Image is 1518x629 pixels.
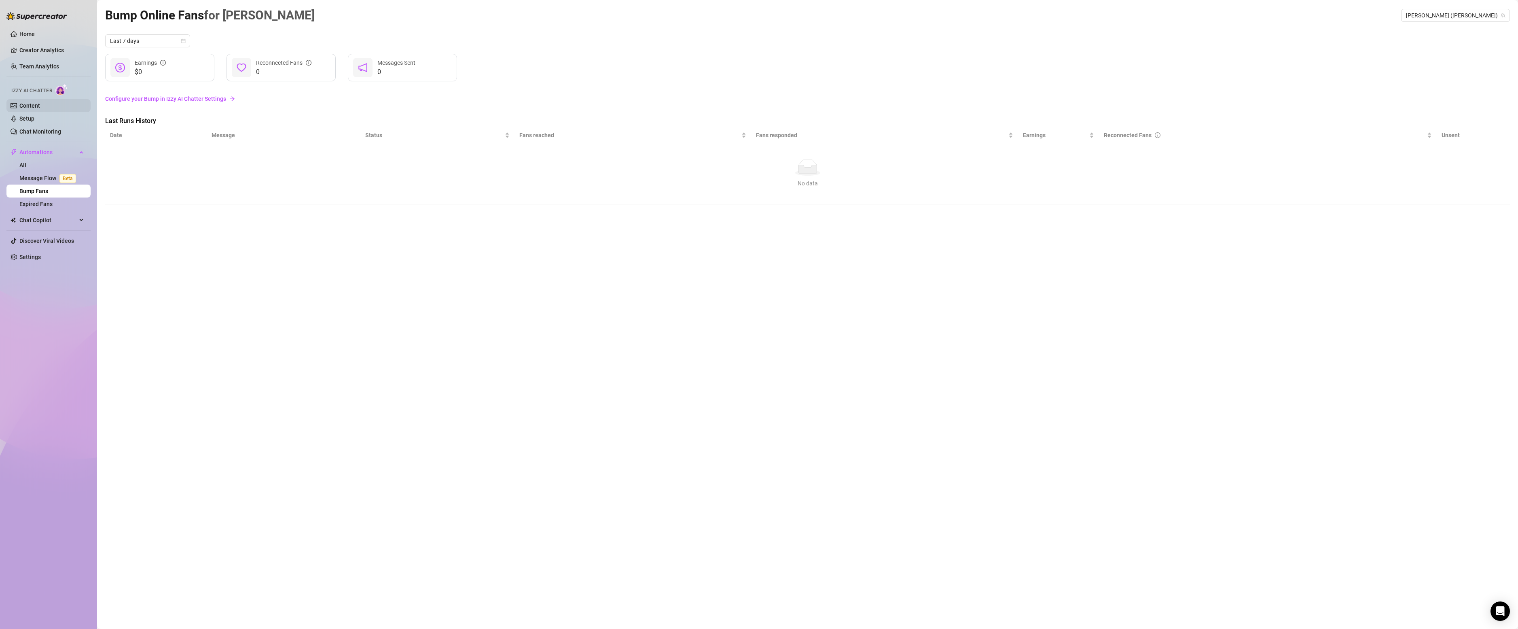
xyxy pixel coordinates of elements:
span: info-circle [160,60,166,66]
span: thunderbolt [11,149,17,155]
div: Reconnected Fans [256,58,311,67]
span: Ellie (ellie_handygirl) [1406,9,1505,21]
span: Earnings [1023,131,1088,140]
span: Automations [19,146,77,159]
span: info-circle [306,60,311,66]
a: Chat Monitoring [19,128,61,135]
a: Configure your Bump in Izzy AI Chatter Settingsarrow-right [105,91,1510,106]
a: Expired Fans [19,201,53,207]
article: Bump Online Fans [105,6,315,25]
th: Status [360,127,514,143]
span: Fans reached [519,131,740,140]
a: All [19,162,26,168]
span: dollar [115,63,125,72]
span: calendar [181,38,186,43]
span: heart [237,63,246,72]
a: Content [19,102,40,109]
a: Team Analytics [19,63,59,70]
a: Settings [19,254,41,260]
span: for [PERSON_NAME] [204,8,315,22]
a: Configure your Bump in Izzy AI Chatter Settings [105,94,1510,103]
span: Chat Copilot [19,214,77,227]
a: Discover Viral Videos [19,238,74,244]
span: Messages Sent [377,59,415,66]
span: team [1501,13,1505,18]
span: $0 [135,67,166,77]
a: Setup [19,115,34,122]
th: Date [105,127,207,143]
a: Bump Fans [19,188,48,194]
span: arrow-right [229,96,235,102]
th: Fans reached [514,127,751,143]
span: info-circle [1155,132,1160,138]
span: 0 [377,67,415,77]
span: Beta [59,174,76,183]
img: logo-BBDzfeDw.svg [6,12,67,20]
th: Earnings [1018,127,1099,143]
span: Status [365,131,503,140]
span: 0 [256,67,311,77]
div: No data [113,179,1502,188]
a: Creator Analytics [19,44,84,57]
th: Message [207,127,361,143]
th: Fans responded [751,127,1018,143]
span: notification [358,63,368,72]
span: Izzy AI Chatter [11,87,52,95]
div: Open Intercom Messenger [1490,601,1510,621]
span: Last Runs History [105,116,241,126]
div: Reconnected Fans [1104,131,1426,140]
th: Unsent [1437,127,1465,143]
img: Chat Copilot [11,217,16,223]
a: Message FlowBeta [19,175,79,181]
a: Home [19,31,35,37]
img: AI Chatter [55,84,68,96]
span: Fans responded [756,131,1006,140]
span: Last 7 days [110,35,185,47]
div: Earnings [135,58,166,67]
